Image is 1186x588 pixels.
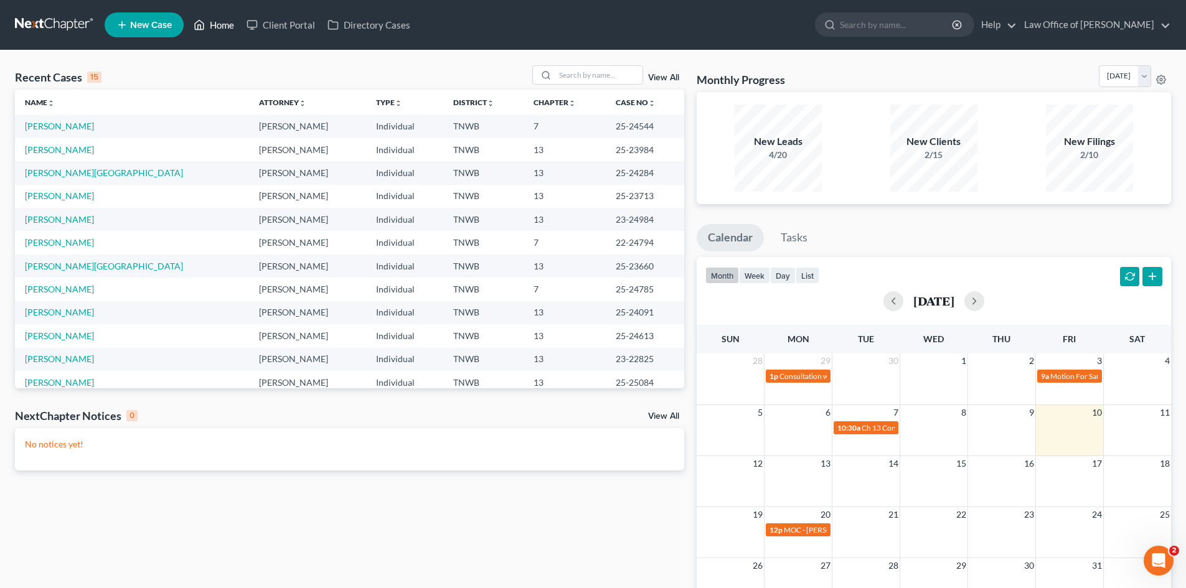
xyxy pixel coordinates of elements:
[366,371,443,394] td: Individual
[299,100,306,107] i: unfold_more
[705,267,739,284] button: month
[955,456,967,471] span: 15
[25,144,94,155] a: [PERSON_NAME]
[487,100,494,107] i: unfold_more
[249,185,366,208] td: [PERSON_NAME]
[443,138,524,161] td: TNWB
[1091,405,1103,420] span: 10
[913,294,954,307] h2: [DATE]
[443,371,524,394] td: TNWB
[87,72,101,83] div: 15
[769,224,819,251] a: Tasks
[1018,14,1170,36] a: Law Office of [PERSON_NAME]
[1041,371,1049,381] span: 9a
[606,185,684,208] td: 25-23713
[890,149,977,161] div: 2/15
[524,231,606,254] td: 7
[366,161,443,184] td: Individual
[568,100,576,107] i: unfold_more
[751,456,764,471] span: 12
[15,408,138,423] div: NextChapter Notices
[975,14,1017,36] a: Help
[443,254,524,278] td: TNWB
[25,377,94,388] a: [PERSON_NAME]
[366,348,443,371] td: Individual
[366,254,443,278] td: Individual
[249,208,366,231] td: [PERSON_NAME]
[1159,507,1171,522] span: 25
[25,330,94,341] a: [PERSON_NAME]
[1046,149,1133,161] div: 2/10
[366,185,443,208] td: Individual
[534,98,576,107] a: Chapterunfold_more
[697,224,764,251] a: Calendar
[769,525,783,534] span: 12p
[524,208,606,231] td: 13
[1096,353,1103,368] span: 3
[443,231,524,254] td: TNWB
[249,371,366,394] td: [PERSON_NAME]
[524,371,606,394] td: 13
[616,98,656,107] a: Case Nounfold_more
[443,278,524,301] td: TNWB
[524,185,606,208] td: 13
[1091,456,1103,471] span: 17
[819,558,832,573] span: 27
[606,348,684,371] td: 23-22825
[126,410,138,421] div: 0
[796,267,819,284] button: list
[1164,353,1171,368] span: 4
[443,348,524,371] td: TNWB
[1159,405,1171,420] span: 11
[555,66,642,84] input: Search by name...
[25,121,94,131] a: [PERSON_NAME]
[249,254,366,278] td: [PERSON_NAME]
[784,525,865,534] span: MOC - [PERSON_NAME]
[769,371,778,381] span: 1p
[606,371,684,394] td: 25-25084
[819,353,832,368] span: 29
[887,507,900,522] span: 21
[259,98,306,107] a: Attorneyunfold_more
[779,371,941,381] span: Consultation w/[PERSON_NAME] - Emergency 13
[735,134,822,149] div: New Leads
[960,353,967,368] span: 1
[249,301,366,324] td: [PERSON_NAME]
[887,353,900,368] span: 30
[606,254,684,278] td: 25-23660
[443,208,524,231] td: TNWB
[751,558,764,573] span: 26
[249,161,366,184] td: [PERSON_NAME]
[606,208,684,231] td: 23-24984
[47,100,55,107] i: unfold_more
[606,138,684,161] td: 25-23984
[130,21,172,30] span: New Case
[249,114,366,138] td: [PERSON_NAME]
[892,405,900,420] span: 7
[366,208,443,231] td: Individual
[453,98,494,107] a: Districtunfold_more
[606,231,684,254] td: 22-24794
[1023,456,1035,471] span: 16
[25,214,94,225] a: [PERSON_NAME]
[648,73,679,82] a: View All
[443,114,524,138] td: TNWB
[735,149,822,161] div: 4/20
[606,278,684,301] td: 25-24785
[524,161,606,184] td: 13
[862,423,992,432] span: Ch 13 Consultation w/[PERSON_NAME]
[1023,558,1035,573] span: 30
[321,14,417,36] a: Directory Cases
[756,405,764,420] span: 5
[890,134,977,149] div: New Clients
[923,334,944,344] span: Wed
[1159,456,1171,471] span: 18
[887,456,900,471] span: 14
[1091,507,1103,522] span: 24
[366,231,443,254] td: Individual
[249,324,366,347] td: [PERSON_NAME]
[25,261,183,271] a: [PERSON_NAME][GEOGRAPHIC_DATA]
[524,114,606,138] td: 7
[840,13,954,36] input: Search by name...
[606,324,684,347] td: 25-24613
